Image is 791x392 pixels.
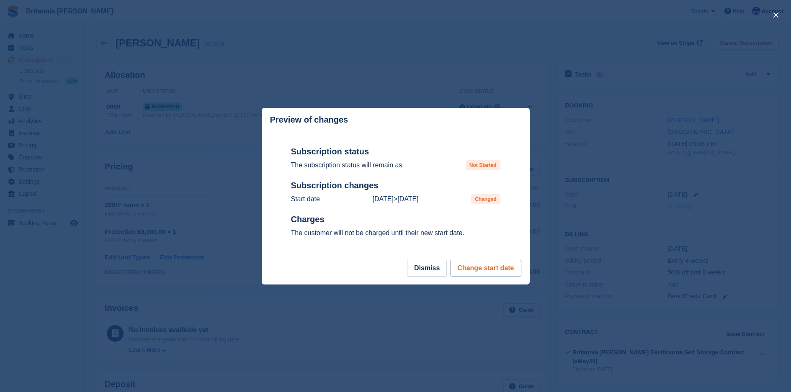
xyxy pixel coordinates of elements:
[471,194,500,204] span: Changed
[397,195,418,202] time: 2025-08-19 23:00:00 UTC
[466,160,500,170] span: Not Started
[291,194,320,204] p: Start date
[769,8,783,22] button: close
[291,214,500,225] h2: Charges
[291,228,500,238] p: The customer will not be charged until their new start date.
[372,195,393,202] time: 2025-08-23 00:00:00 UTC
[291,146,500,157] h2: Subscription status
[450,260,521,277] button: Change start date
[291,180,500,191] h2: Subscription changes
[372,194,418,204] p: >
[291,160,402,170] p: The subscription status will remain as
[407,260,447,277] button: Dismiss
[270,115,348,125] p: Preview of changes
